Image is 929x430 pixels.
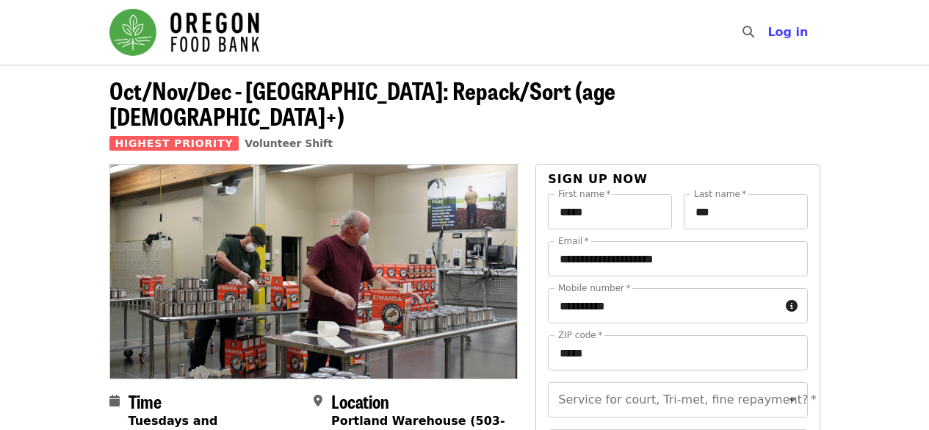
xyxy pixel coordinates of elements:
[763,15,775,50] input: Search
[129,388,162,414] span: Time
[331,388,389,414] span: Location
[782,390,803,410] button: Open
[558,331,602,340] label: ZIP code
[109,394,120,408] i: calendar icon
[767,25,808,39] span: Log in
[109,73,615,133] span: Oct/Nov/Dec - [GEOGRAPHIC_DATA]: Repack/Sort (age [DEMOGRAPHIC_DATA]+)
[110,165,518,378] img: Oct/Nov/Dec - Portland: Repack/Sort (age 16+) organized by Oregon Food Bank
[245,137,333,149] a: Volunteer Shift
[548,241,807,276] input: Email
[109,136,239,151] span: Highest Priority
[558,284,630,293] label: Mobile number
[558,237,589,246] label: Email
[548,335,807,370] input: ZIP code
[756,18,820,47] button: Log in
[684,194,808,229] input: Last name
[558,190,611,198] label: First name
[742,25,754,39] i: search icon
[548,288,779,323] input: Mobile number
[548,172,648,186] span: Sign up now
[694,190,746,198] label: Last name
[314,394,322,408] i: map-marker-alt icon
[548,194,672,229] input: First name
[109,9,259,56] img: Oregon Food Bank - Home
[786,299,798,313] i: circle-info icon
